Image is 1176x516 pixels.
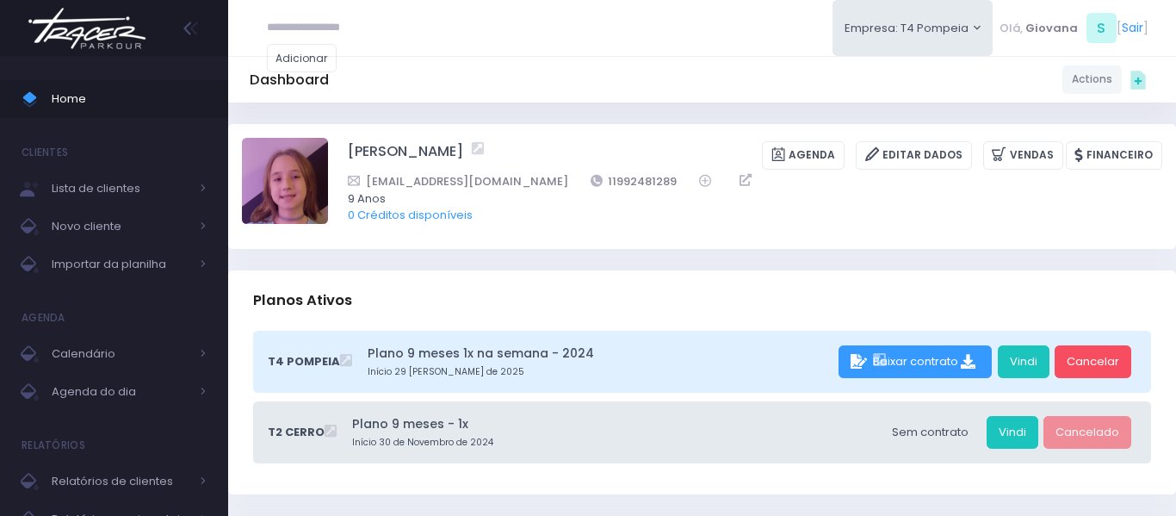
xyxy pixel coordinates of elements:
[22,428,85,463] h4: Relatórios
[268,424,325,441] span: T2 Cerro
[348,190,1140,208] span: 9 Anos
[1086,13,1117,43] span: S
[348,207,473,223] a: 0 Créditos disponíveis
[253,276,352,325] h3: Planos Ativos
[1025,20,1078,37] span: Giovana
[52,215,189,238] span: Novo cliente
[1062,65,1122,94] a: Actions
[52,253,189,276] span: Importar da planilha
[1122,19,1143,37] a: Sair
[993,9,1154,47] div: [ ]
[22,301,65,335] h4: Agenda
[1122,63,1154,96] div: Quick actions
[242,138,328,224] img: Aurora Andreoni Mello
[1066,141,1162,170] a: Financeiro
[352,415,875,433] a: Plano 9 meses - 1x
[591,172,678,190] a: 11992481289
[22,135,68,170] h4: Clientes
[987,416,1038,449] a: Vindi
[268,353,340,370] span: T4 Pompeia
[52,177,189,200] span: Lista de clientes
[267,44,337,72] a: Adicionar
[250,71,329,89] h5: Dashboard
[762,141,845,170] a: Agenda
[52,381,189,403] span: Agenda do dia
[52,470,189,493] span: Relatórios de clientes
[348,172,568,190] a: [EMAIL_ADDRESS][DOMAIN_NAME]
[52,343,189,365] span: Calendário
[352,436,875,450] small: Início 30 de Novembro de 2024
[839,345,992,378] div: Baixar contrato
[1000,20,1023,37] span: Olá,
[242,138,328,229] label: Alterar foto de perfil
[983,141,1063,170] a: Vendas
[998,345,1049,378] a: Vindi
[368,365,832,379] small: Início 29 [PERSON_NAME] de 2025
[348,141,463,170] a: [PERSON_NAME]
[368,345,832,363] a: Plano 9 meses 1x na semana - 2024
[52,88,207,110] span: Home
[856,141,972,170] a: Editar Dados
[1055,345,1131,378] a: Cancelar
[880,416,981,449] div: Sem contrato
